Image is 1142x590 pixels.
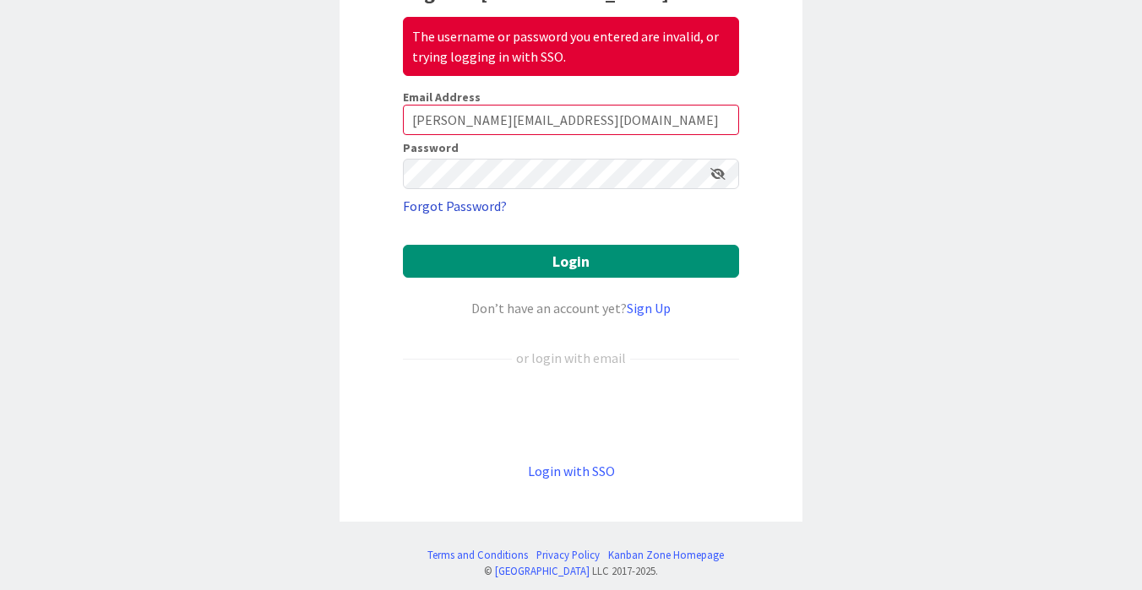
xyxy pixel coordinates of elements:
a: Forgot Password? [403,196,507,216]
div: or login with email [512,348,630,368]
a: [GEOGRAPHIC_DATA] [495,564,590,577]
div: The username or password you entered are invalid, or trying logging in with SSO. [403,17,739,76]
div: © LLC 2017- 2025 . [419,563,724,579]
iframe: Sign in with Google Button [394,396,748,433]
div: Don’t have an account yet? [403,298,739,318]
label: Email Address [403,89,481,105]
a: Sign Up [627,300,671,317]
a: Kanban Zone Homepage [608,547,724,563]
a: Terms and Conditions [427,547,528,563]
button: Login [403,245,739,278]
label: Password [403,142,459,154]
a: Login with SSO [528,463,615,479]
a: Privacy Policy [536,547,600,563]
